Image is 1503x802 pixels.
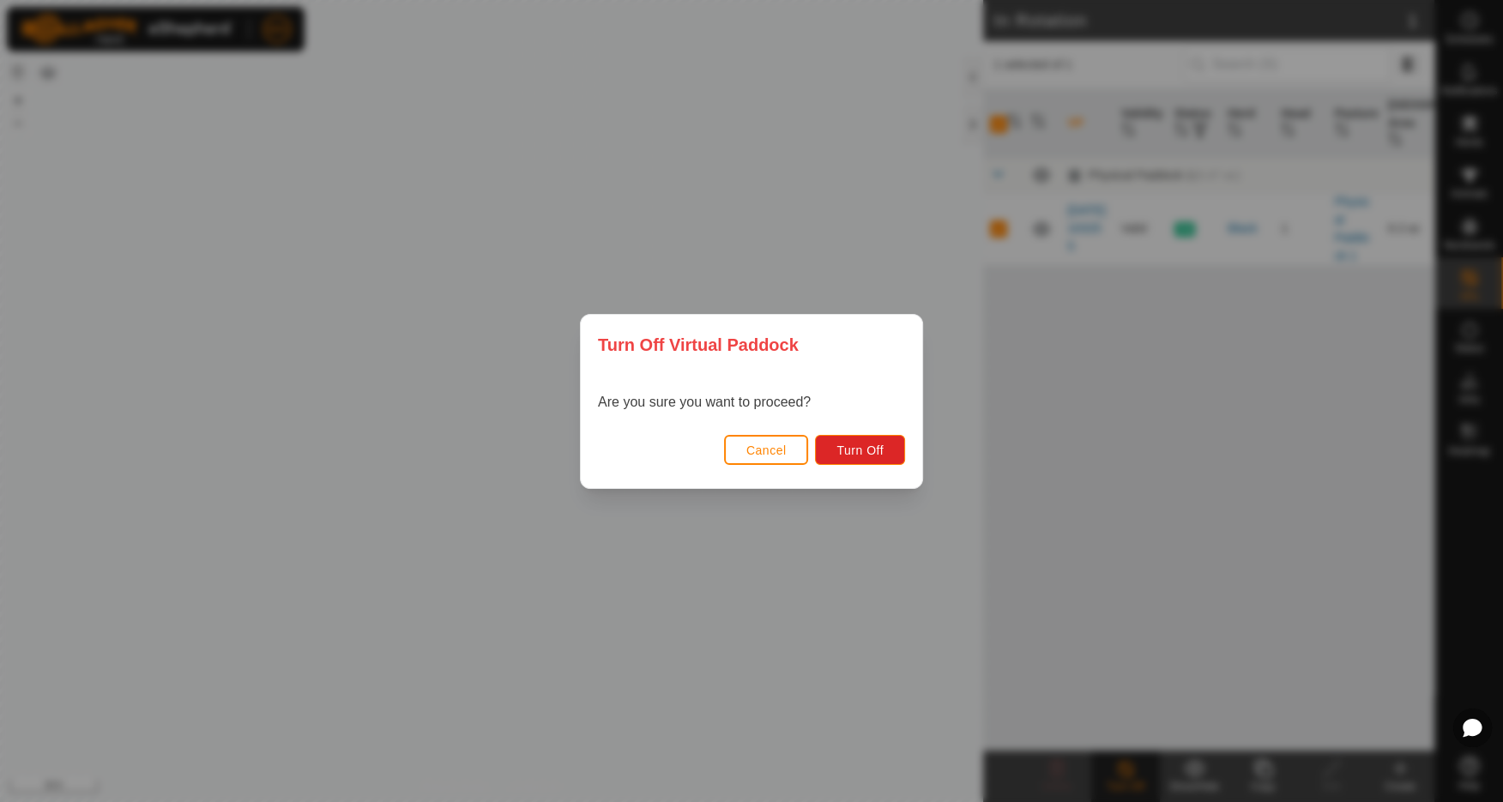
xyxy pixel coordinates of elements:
[724,435,809,465] button: Cancel
[815,435,905,465] button: Turn Off
[598,332,799,358] span: Turn Off Virtual Paddock
[598,392,811,413] p: Are you sure you want to proceed?
[746,443,787,457] span: Cancel
[836,443,884,457] span: Turn Off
